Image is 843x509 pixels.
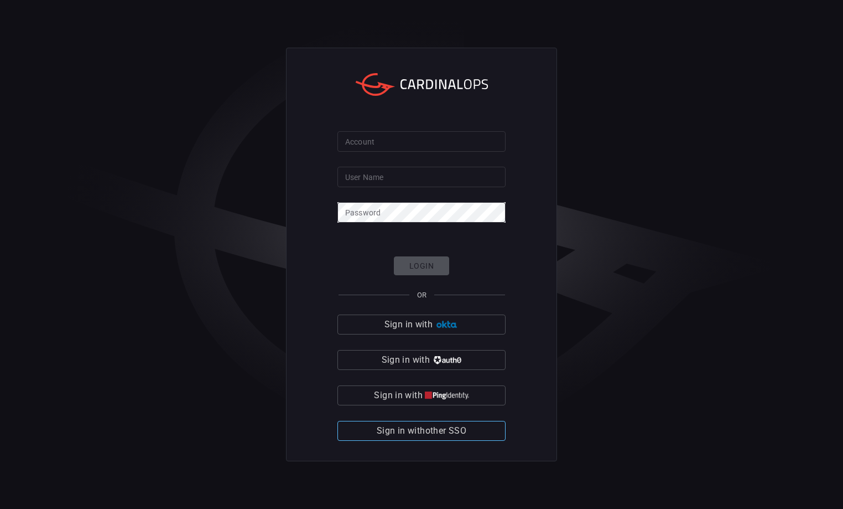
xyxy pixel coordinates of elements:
img: vP8Hhh4KuCH8AavWKdZY7RZgAAAAASUVORK5CYII= [432,356,461,364]
span: Sign in with [374,388,422,403]
button: Sign in with [337,315,506,335]
span: Sign in with [384,317,433,332]
span: OR [417,291,426,299]
input: Type your user name [337,167,506,187]
button: Sign in with [337,350,506,370]
button: Sign in with [337,385,506,405]
input: Type your account [337,131,506,152]
img: Ad5vKXme8s1CQAAAABJRU5ErkJggg== [435,321,459,329]
button: Sign in withother SSO [337,421,506,441]
span: Sign in with [382,352,430,368]
img: quu4iresuhQAAAABJRU5ErkJggg== [425,392,469,400]
span: Sign in with other SSO [377,423,466,439]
